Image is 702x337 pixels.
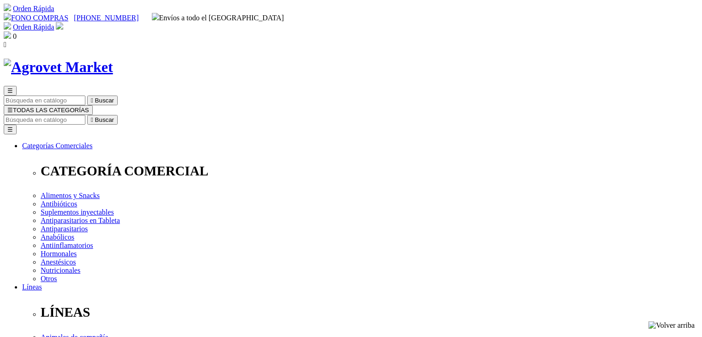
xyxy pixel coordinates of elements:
button: ☰ [4,86,17,96]
a: [PHONE_NUMBER] [74,14,138,22]
i:  [91,116,93,123]
a: Antibióticos [41,200,77,208]
button:  Buscar [87,96,118,105]
input: Buscar [4,96,85,105]
img: shopping-bag.svg [4,31,11,39]
span: Envíos a todo el [GEOGRAPHIC_DATA] [152,14,284,22]
a: Nutricionales [41,266,80,274]
a: Orden Rápida [13,23,54,31]
p: LÍNEAS [41,305,698,320]
p: CATEGORÍA COMERCIAL [41,163,698,179]
a: Alimentos y Snacks [41,192,100,199]
a: Líneas [22,283,42,291]
span: Buscar [95,97,114,104]
img: delivery-truck.svg [152,13,159,20]
img: shopping-cart.svg [4,4,11,11]
i:  [91,97,93,104]
img: phone.svg [4,13,11,20]
button: ☰ [4,125,17,134]
a: Antiinflamatorios [41,241,93,249]
a: Anestésicos [41,258,76,266]
button: ☰TODAS LAS CATEGORÍAS [4,105,93,115]
input: Buscar [4,115,85,125]
img: shopping-cart.svg [4,22,11,30]
span: ☰ [7,87,13,94]
a: Otros [41,275,57,283]
a: Hormonales [41,250,77,258]
span: ☰ [7,107,13,114]
a: Antiparasitarios [41,225,88,233]
a: Antiparasitarios en Tableta [41,217,120,224]
img: Agrovet Market [4,59,113,76]
button:  Buscar [87,115,118,125]
img: user.svg [56,22,63,30]
a: Acceda a su cuenta de cliente [56,23,63,31]
a: Categorías Comerciales [22,142,92,150]
a: Anabólicos [41,233,74,241]
a: FONO COMPRAS [4,14,68,22]
i:  [4,41,6,48]
a: Orden Rápida [13,5,54,12]
a: Suplementos inyectables [41,208,114,216]
span: 0 [13,32,17,40]
img: Volver arriba [648,321,695,330]
span: Buscar [95,116,114,123]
